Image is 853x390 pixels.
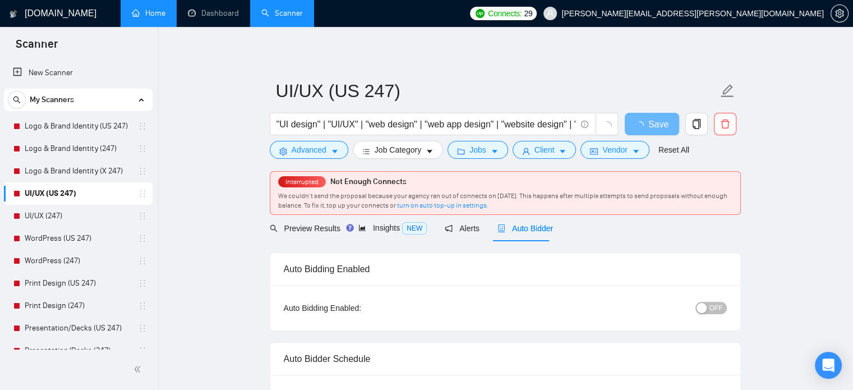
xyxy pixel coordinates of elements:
span: holder [138,279,147,288]
div: Tooltip anchor [345,223,355,233]
button: Save [625,113,679,135]
div: Auto Bidder Schedule [284,343,727,375]
span: Not Enough Connects [330,177,407,186]
span: loading [635,121,648,130]
div: Open Intercom Messenger [815,352,842,379]
a: Print Design (247) [25,295,131,317]
span: Preview Results [270,224,340,233]
a: Presentation/Decks (US 247) [25,317,131,339]
span: caret-down [331,147,339,155]
span: Interrupted [282,178,322,186]
span: setting [831,9,848,18]
span: area-chart [358,224,366,232]
span: search [8,96,25,104]
span: Auto Bidder [497,224,553,233]
li: New Scanner [4,62,153,84]
span: Insights [358,223,427,232]
span: notification [445,224,453,232]
a: dashboardDashboard [188,8,239,18]
button: delete [714,113,736,135]
a: UI/UX (247) [25,205,131,227]
a: Logo & Brand Identity (US 247) [25,115,131,137]
span: folder [457,147,465,155]
span: holder [138,122,147,131]
span: My Scanners [30,89,74,111]
span: Vendor [602,144,627,156]
span: holder [138,167,147,176]
div: Auto Bidding Enabled [284,253,727,285]
span: Save [648,117,668,131]
span: delete [714,119,736,129]
span: NEW [402,222,427,235]
span: holder [138,301,147,310]
a: New Scanner [13,62,144,84]
span: setting [279,147,287,155]
a: turn on auto top-up in settings. [397,201,488,209]
img: logo [10,5,17,23]
span: holder [138,234,147,243]
span: Job Category [375,144,421,156]
input: Scanner name... [276,77,718,105]
span: bars [362,147,370,155]
a: Print Design (US 247) [25,272,131,295]
span: holder [138,324,147,333]
img: upwork-logo.png [476,9,485,18]
span: idcard [590,147,598,155]
button: search [8,91,26,109]
span: Jobs [469,144,486,156]
span: caret-down [426,147,434,155]
span: Scanner [7,36,67,59]
span: holder [138,256,147,265]
span: user [546,10,554,17]
span: user [522,147,530,155]
a: Logo & Brand Identity (247) [25,137,131,160]
span: Connects: [488,7,522,20]
span: holder [138,212,147,221]
span: Alerts [445,224,479,233]
a: WordPress (US 247) [25,227,131,250]
span: info-circle [581,121,588,128]
button: settingAdvancedcaret-down [270,141,348,159]
a: setting [831,9,849,18]
a: UI/UX (US 247) [25,182,131,205]
button: idcardVendorcaret-down [580,141,649,159]
button: userClientcaret-down [513,141,577,159]
span: OFF [709,302,723,314]
button: barsJob Categorycaret-down [353,141,443,159]
span: 29 [524,7,532,20]
a: Logo & Brand Identity (X 247) [25,160,131,182]
div: Auto Bidding Enabled: [284,302,431,314]
a: searchScanner [261,8,303,18]
span: search [270,224,278,232]
span: caret-down [632,147,640,155]
span: holder [138,189,147,198]
span: loading [602,121,612,131]
span: holder [138,346,147,355]
span: Advanced [292,144,326,156]
a: homeHome [132,8,165,18]
span: Client [534,144,555,156]
span: caret-down [491,147,499,155]
button: folderJobscaret-down [448,141,508,159]
a: Presentation/Decks (247) [25,339,131,362]
span: We couldn’t send the proposal because your agency ran out of connects on [DATE]. This happens aft... [278,192,727,209]
span: caret-down [559,147,566,155]
span: robot [497,224,505,232]
button: setting [831,4,849,22]
button: copy [685,113,708,135]
input: Search Freelance Jobs... [276,117,576,131]
span: edit [720,84,735,98]
a: Reset All [658,144,689,156]
span: double-left [133,364,145,375]
a: WordPress (247) [25,250,131,272]
span: holder [138,144,147,153]
span: copy [686,119,707,129]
